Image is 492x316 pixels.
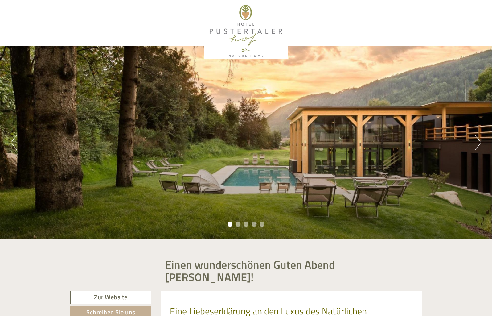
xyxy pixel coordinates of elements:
[11,135,17,150] button: Previous
[70,291,151,304] a: Zur Website
[475,135,481,150] button: Next
[165,259,417,283] h1: Einen wunderschönen Guten Abend [PERSON_NAME]!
